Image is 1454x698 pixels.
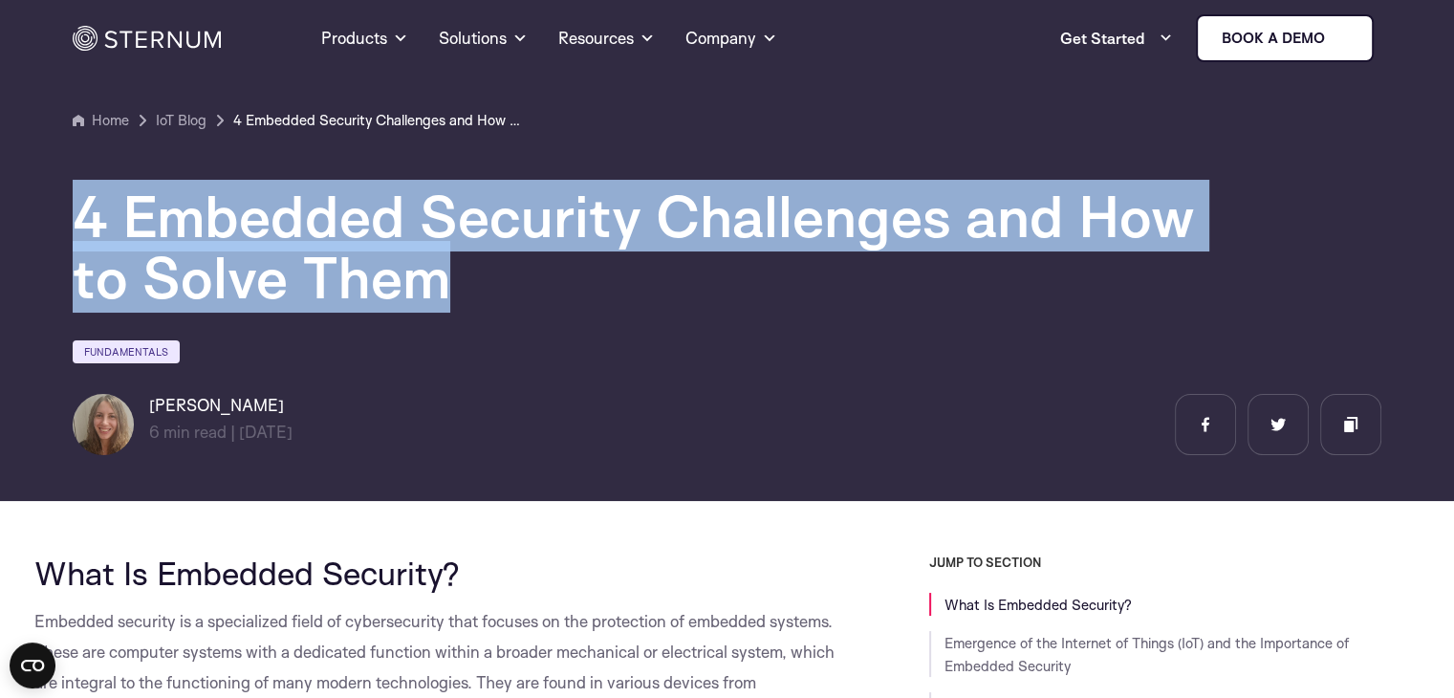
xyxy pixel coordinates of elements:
a: Home [73,109,129,132]
h3: JUMP TO SECTION [929,555,1421,570]
a: Products [321,4,408,73]
h6: [PERSON_NAME] [149,394,293,417]
span: 6 [149,422,160,442]
h1: 4 Embedded Security Challenges and How to Solve Them [73,185,1220,308]
a: Solutions [439,4,528,73]
button: Open CMP widget [10,643,55,688]
a: Fundamentals [73,340,180,363]
a: 4 Embedded Security Challenges and How to Solve Them [233,109,520,132]
img: sternum iot [1333,31,1348,46]
span: [DATE] [239,422,293,442]
a: Company [685,4,777,73]
a: Get Started [1060,19,1173,57]
span: min read | [149,422,235,442]
img: Hadas Spektor [73,394,134,455]
a: IoT Blog [156,109,206,132]
span: What Is Embedded Security? [34,553,460,593]
a: Resources [558,4,655,73]
a: Book a demo [1196,14,1374,62]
